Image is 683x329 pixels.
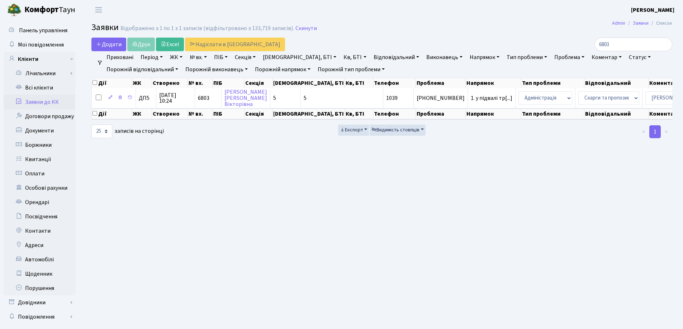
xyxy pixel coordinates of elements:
a: Оплати [4,166,75,181]
a: Лічильники [8,66,75,81]
th: Дії [92,108,132,119]
a: Клієнти [4,52,75,66]
span: 6803 [198,94,209,102]
a: Excel [156,38,184,51]
a: Контакти [4,224,75,238]
span: 1039 [386,94,398,102]
a: № вх. [187,51,210,63]
th: Відповідальний [584,78,649,88]
th: Проблема [416,108,466,119]
a: Автомобілі [4,252,75,267]
th: Проблема [416,78,466,88]
a: Період [138,51,166,63]
th: Створено [152,78,188,88]
th: ПІБ [213,108,245,119]
th: ЖК [132,108,152,119]
a: [DEMOGRAPHIC_DATA], БТІ [260,51,339,63]
span: ДП5 [139,95,153,101]
a: Заявки до КК [4,95,75,109]
th: [DEMOGRAPHIC_DATA], БТІ [272,78,345,88]
a: Виконавець [423,51,465,63]
button: Експорт [338,125,369,136]
a: Заявки [633,19,649,27]
nav: breadcrumb [601,16,683,31]
a: Проблема [551,51,587,63]
th: Кв, БТІ [345,108,373,119]
a: Договори продажу [4,109,75,124]
a: Приховані [104,51,136,63]
a: Боржники [4,138,75,152]
a: ПІБ [211,51,231,63]
span: 5 [304,94,307,102]
span: Заявки [91,21,119,34]
a: Кв, БТІ [341,51,369,63]
span: Додати [96,40,122,48]
span: Панель управління [19,26,67,34]
a: Напрямок [467,51,502,63]
span: 1. у підвалі тр[...] [471,94,512,102]
span: Експорт [340,126,363,134]
span: Мої повідомлення [18,41,64,49]
th: Відповідальний [584,108,649,119]
a: Додати [91,38,126,51]
a: Коментар [589,51,625,63]
a: [PERSON_NAME][PERSON_NAME]Вікторівна [224,88,267,108]
button: Переключити навігацію [90,4,108,16]
th: Секція [245,108,273,119]
th: ЖК [132,78,152,88]
a: [PERSON_NAME] [631,6,674,14]
th: Кв, БТІ [345,78,373,88]
a: Порожній напрямок [252,63,313,76]
th: Тип проблеми [521,78,584,88]
th: Телефон [373,108,416,119]
a: Повідомлення [4,310,75,324]
a: Секція [232,51,259,63]
a: Порожній виконавець [182,63,251,76]
a: Особові рахунки [4,181,75,195]
li: Список [649,19,672,27]
th: Напрямок [466,108,521,119]
th: Секція [245,78,273,88]
a: 1 [649,125,661,138]
span: Видимість стовпців [371,126,419,134]
th: Створено [152,108,188,119]
span: [PHONE_NUMBER] [417,95,465,101]
a: Порожній відповідальний [104,63,181,76]
a: Скинути [295,25,317,32]
button: Видимість стовпців [370,125,426,136]
th: ПІБ [213,78,245,88]
a: Посвідчення [4,209,75,224]
th: Дії [92,78,132,88]
input: Пошук... [594,38,672,51]
a: Довідники [4,295,75,310]
th: № вх. [188,78,213,88]
a: Орендарі [4,195,75,209]
th: № вх. [188,108,213,119]
th: Напрямок [466,78,521,88]
span: Таун [24,4,75,16]
th: [DEMOGRAPHIC_DATA], БТІ [272,108,345,119]
th: Тип проблеми [521,108,584,119]
a: Порушення [4,281,75,295]
select: записів на сторінці [91,125,112,138]
a: Адреси [4,238,75,252]
a: Статус [626,51,654,63]
a: Тип проблеми [504,51,550,63]
a: ЖК [167,51,185,63]
a: Документи [4,124,75,138]
span: [DATE] 10:24 [159,92,192,104]
a: Порожній тип проблеми [315,63,388,76]
span: 5 [273,94,276,102]
a: Admin [612,19,625,27]
div: Відображено з 1 по 1 з 1 записів (відфільтровано з 133,719 записів). [120,25,294,32]
a: Панель управління [4,23,75,38]
img: logo.png [7,3,22,17]
label: записів на сторінці [91,125,164,138]
a: Відповідальний [371,51,422,63]
a: Мої повідомлення [4,38,75,52]
a: Щоденник [4,267,75,281]
b: Комфорт [24,4,59,15]
th: Телефон [373,78,416,88]
a: Всі клієнти [4,81,75,95]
